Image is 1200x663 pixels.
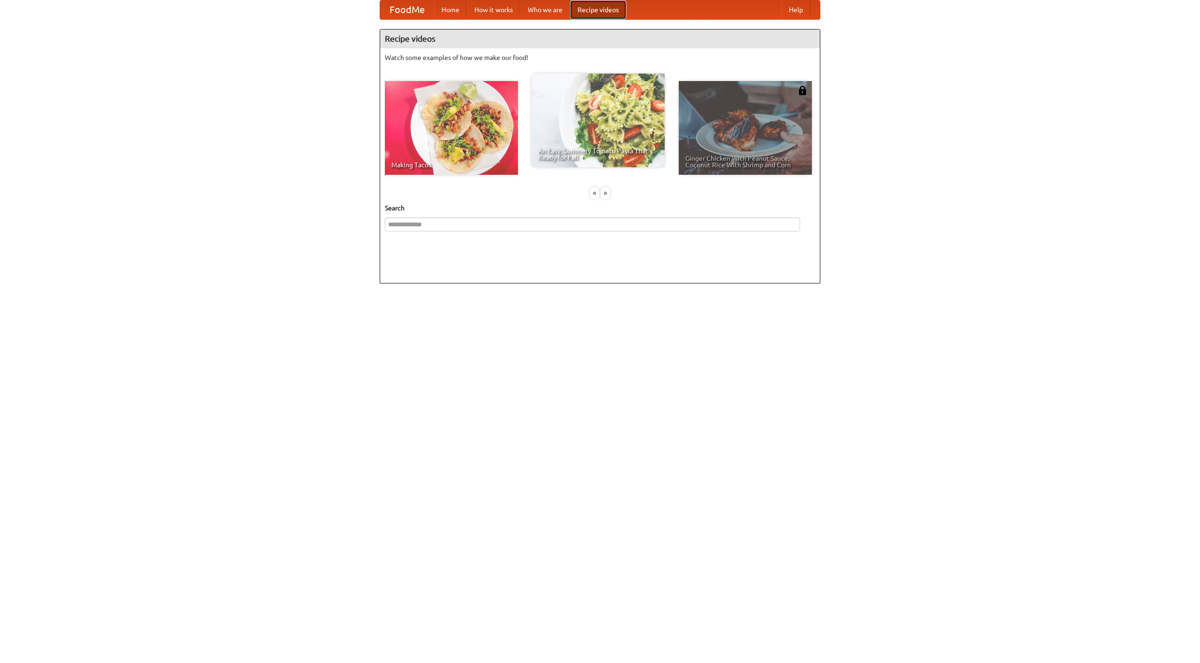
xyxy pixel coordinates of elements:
a: Help [781,0,810,19]
a: Making Tacos [385,81,518,175]
a: FoodMe [380,0,434,19]
a: Home [434,0,467,19]
a: An Easy, Summery Tomato Pasta That's Ready for Fall [532,74,665,167]
a: Who we are [520,0,570,19]
span: An Easy, Summery Tomato Pasta That's Ready for Fall [538,148,658,161]
a: How it works [467,0,520,19]
a: Recipe videos [570,0,626,19]
h4: Recipe videos [380,30,820,48]
div: « [590,187,599,199]
h5: Search [385,203,815,213]
p: Watch some examples of how we make our food! [385,53,815,62]
span: Making Tacos [391,162,511,168]
img: 483408.png [798,86,807,95]
div: » [601,187,610,199]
